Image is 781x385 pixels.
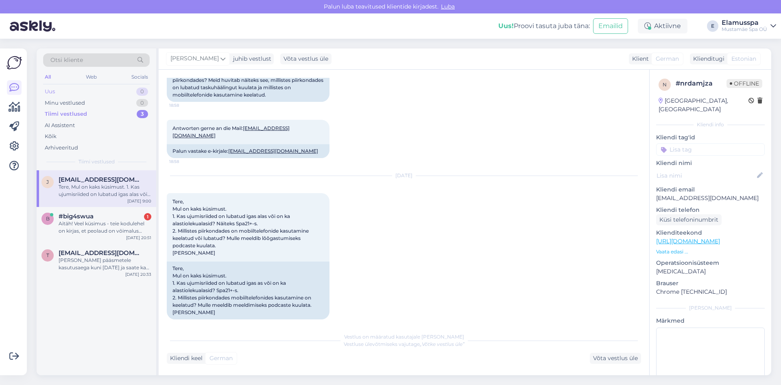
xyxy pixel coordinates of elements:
div: Klienditugi [690,55,724,63]
div: [PERSON_NAME] pääsmetele kasutusaega kuni [DATE] ja saate ka ühekaupa kasutada [PERSON_NAME] isee... [59,257,151,271]
span: Vestluse ülevõtmiseks vajutage [344,341,465,347]
p: Brauser [656,279,765,288]
span: Vestlus on määratud kasutajale [PERSON_NAME] [344,334,464,340]
input: Lisa tag [656,143,765,156]
div: 3 [137,110,148,118]
p: [MEDICAL_DATA] [656,267,765,276]
p: Kliendi tag'id [656,133,765,142]
span: j [46,179,49,185]
p: Chrome [TECHNICAL_ID] [656,288,765,296]
div: Kliendi info [656,121,765,128]
div: E [707,20,718,32]
p: Märkmed [656,317,765,325]
p: [EMAIL_ADDRESS][DOMAIN_NAME] [656,194,765,202]
div: Aitäh! Veel küsimus - teie kodulehel on kirjas, et peolaud on võimalus saada 3 tunniks. Kas viibi... [59,220,151,235]
span: toomas.tamm.006@gmail.com [59,249,143,257]
input: Lisa nimi [657,171,755,180]
p: Klienditeekond [656,229,765,237]
div: Küsi telefoninumbrit [656,214,722,225]
div: [DATE] 20:33 [125,271,151,277]
a: ElamusspaMustamäe Spa OÜ [722,20,776,33]
i: „Võtke vestlus üle” [420,341,465,347]
div: [DATE] 20:51 [126,235,151,241]
div: Kliendi keel [167,354,203,363]
span: t [46,252,49,258]
span: German [656,55,679,63]
div: Võta vestlus üle [590,353,641,364]
div: Palun vastake e-kirjale: [167,144,329,158]
div: AI Assistent [45,121,75,130]
div: Socials [130,72,150,82]
span: Antworten gerne an die Mail: [172,125,290,139]
span: Tiimi vestlused [79,158,115,165]
div: 2. Aga kuidas on mobiiltelefonide kasutamisega eri piirkondades? Meid huvitab näiteks see, millis... [167,66,329,102]
div: All [43,72,52,82]
button: Emailid [593,18,628,34]
p: Kliendi nimi [656,159,765,167]
img: Askly Logo [7,55,22,70]
div: Uus [45,88,55,96]
div: Tiimi vestlused [45,110,87,118]
span: b [46,216,50,222]
span: Estonian [731,55,756,63]
span: Otsi kliente [50,56,83,64]
b: Uus! [498,22,514,30]
div: Tere, Mul on kaks küsimust. 1. Kas ujumisriided on lubatud igas alas või on ka alastiolekualasid?... [59,183,151,198]
div: Võta vestlus üle [280,53,332,64]
a: [URL][DOMAIN_NAME] [656,238,720,245]
div: 0 [136,99,148,107]
span: Luba [438,3,457,10]
div: Elamusspa [722,20,767,26]
div: Klient [629,55,649,63]
span: 18:58 [169,102,200,108]
div: [DATE] 9:00 [127,198,151,204]
span: Tere, Mul on kaks küsimust. 1. Kas ujumisriided on lubatud igas alas või on ka alastiolekualasid?... [172,198,310,256]
div: [GEOGRAPHIC_DATA], [GEOGRAPHIC_DATA] [659,97,748,114]
span: Offline [726,79,762,88]
div: 1 [144,213,151,220]
div: Arhiveeritud [45,144,78,152]
div: Minu vestlused [45,99,85,107]
p: Kliendi email [656,185,765,194]
div: Kõik [45,132,57,141]
div: [DATE] [167,172,641,179]
div: Web [84,72,98,82]
a: [EMAIL_ADDRESS][DOMAIN_NAME] [228,148,318,154]
p: Kliendi telefon [656,206,765,214]
div: Mustamäe Spa OÜ [722,26,767,33]
div: 0 [136,88,148,96]
div: [PERSON_NAME] [656,304,765,312]
div: Aktiivne [638,19,687,33]
p: Operatsioonisüsteem [656,259,765,267]
span: #big4swua [59,213,94,220]
span: n [663,81,667,88]
div: # nrdamjza [676,79,726,88]
span: 18:58 [169,158,200,165]
div: juhib vestlust [230,55,271,63]
div: Proovi tasuta juba täna: [498,21,590,31]
span: jonas1280@t-online.de [59,176,143,183]
span: German [209,354,233,363]
p: Vaata edasi ... [656,248,765,255]
span: 9:00 [169,320,200,326]
span: [PERSON_NAME] [170,54,219,63]
div: Tere, Mul on kaks küsimust. 1. Kas ujumisriided on lubatud igas as või on ka alastiolekualasid? S... [167,262,329,319]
